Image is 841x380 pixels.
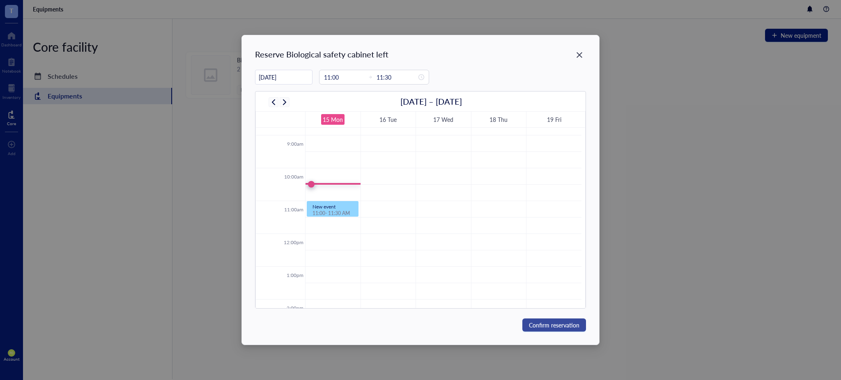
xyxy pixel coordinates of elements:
[269,97,278,107] button: Previous week
[324,73,364,82] input: Start time
[255,48,586,60] div: Reserve Biological safety cabinet left
[545,114,563,125] a: September 19, 2025
[321,114,345,125] a: September 15, 2025
[280,97,290,107] button: Next week
[379,115,397,124] div: 16 Tue
[489,115,508,124] div: 18 Thu
[283,173,305,181] div: 10:00am
[488,114,509,125] a: September 18, 2025
[573,50,586,60] span: Close
[378,114,398,125] a: September 16, 2025
[323,115,343,124] div: 15 Mon
[282,239,305,246] div: 12:00pm
[573,48,586,62] button: Close
[432,114,455,125] a: September 17, 2025
[529,320,579,330] span: Confirm reservation
[522,318,586,332] button: Confirm reservation
[285,272,305,279] div: 1:00pm
[283,206,305,213] div: 11:00am
[377,73,417,82] input: End time
[400,96,462,107] h2: [DATE] – [DATE]
[285,140,305,148] div: 9:00am
[313,210,350,217] span: 11:00 - 11:30 AM
[547,115,561,124] div: 19 Fri
[433,115,453,124] div: 17 Wed
[285,304,305,312] div: 2:00pm
[255,69,312,85] input: mm/dd/yyyy
[313,203,335,210] span: New event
